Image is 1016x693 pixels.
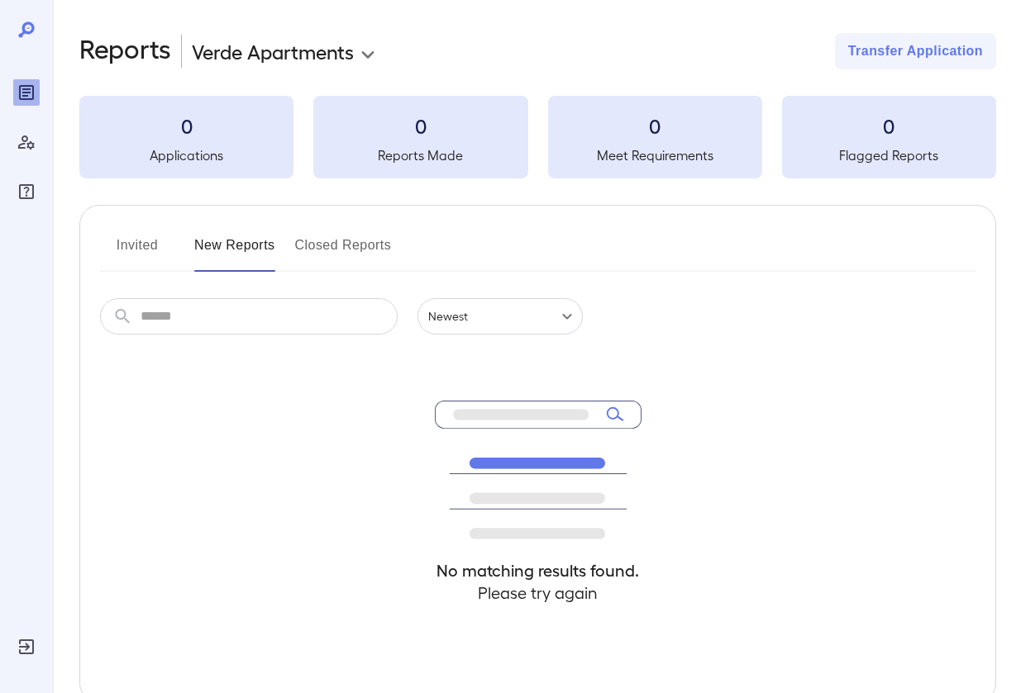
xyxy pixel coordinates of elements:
h4: No matching results found. [435,559,642,581]
button: Transfer Application [835,33,996,69]
button: Invited [100,232,174,272]
div: Log Out [13,634,40,660]
p: Verde Apartments [192,38,354,64]
summary: 0Applications0Reports Made0Meet Requirements0Flagged Reports [79,96,996,178]
button: Closed Reports [295,232,392,272]
div: Newest [417,298,583,335]
h3: 0 [548,112,762,139]
button: New Reports [194,232,275,272]
h3: 0 [782,112,996,139]
h3: 0 [79,112,293,139]
h4: Please try again [435,581,642,604]
h5: Reports Made [313,145,527,165]
div: Reports [13,79,40,106]
h5: Meet Requirements [548,145,762,165]
h3: 0 [313,112,527,139]
h5: Flagged Reports [782,145,996,165]
h5: Applications [79,145,293,165]
div: FAQ [13,178,40,205]
h2: Reports [79,33,171,69]
div: Manage Users [13,129,40,155]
